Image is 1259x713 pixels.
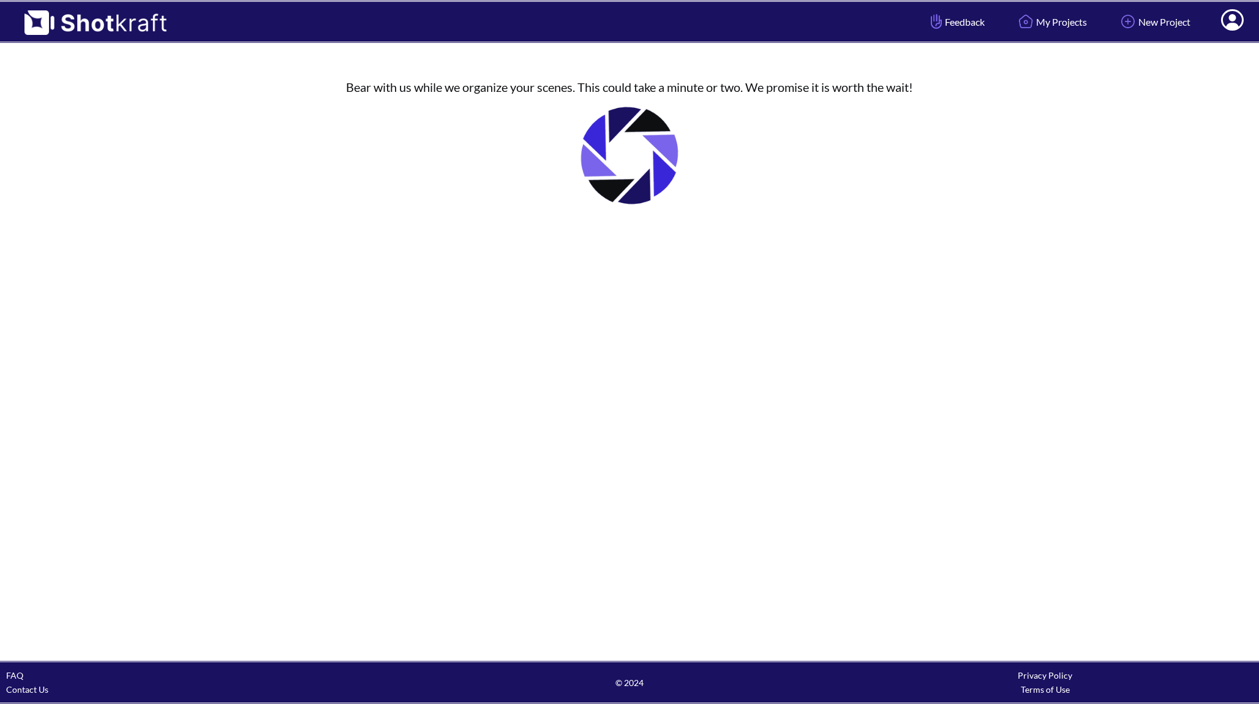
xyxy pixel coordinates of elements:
[1015,11,1036,32] img: Home Icon
[422,676,838,690] span: © 2024
[1006,6,1096,38] a: My Projects
[837,668,1253,682] div: Privacy Policy
[6,684,48,695] a: Contact Us
[928,15,985,29] span: Feedback
[837,682,1253,696] div: Terms of Use
[1108,6,1200,38] a: New Project
[6,670,23,681] a: FAQ
[928,11,945,32] img: Hand Icon
[1118,11,1138,32] img: Add Icon
[568,94,691,217] img: Loading..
